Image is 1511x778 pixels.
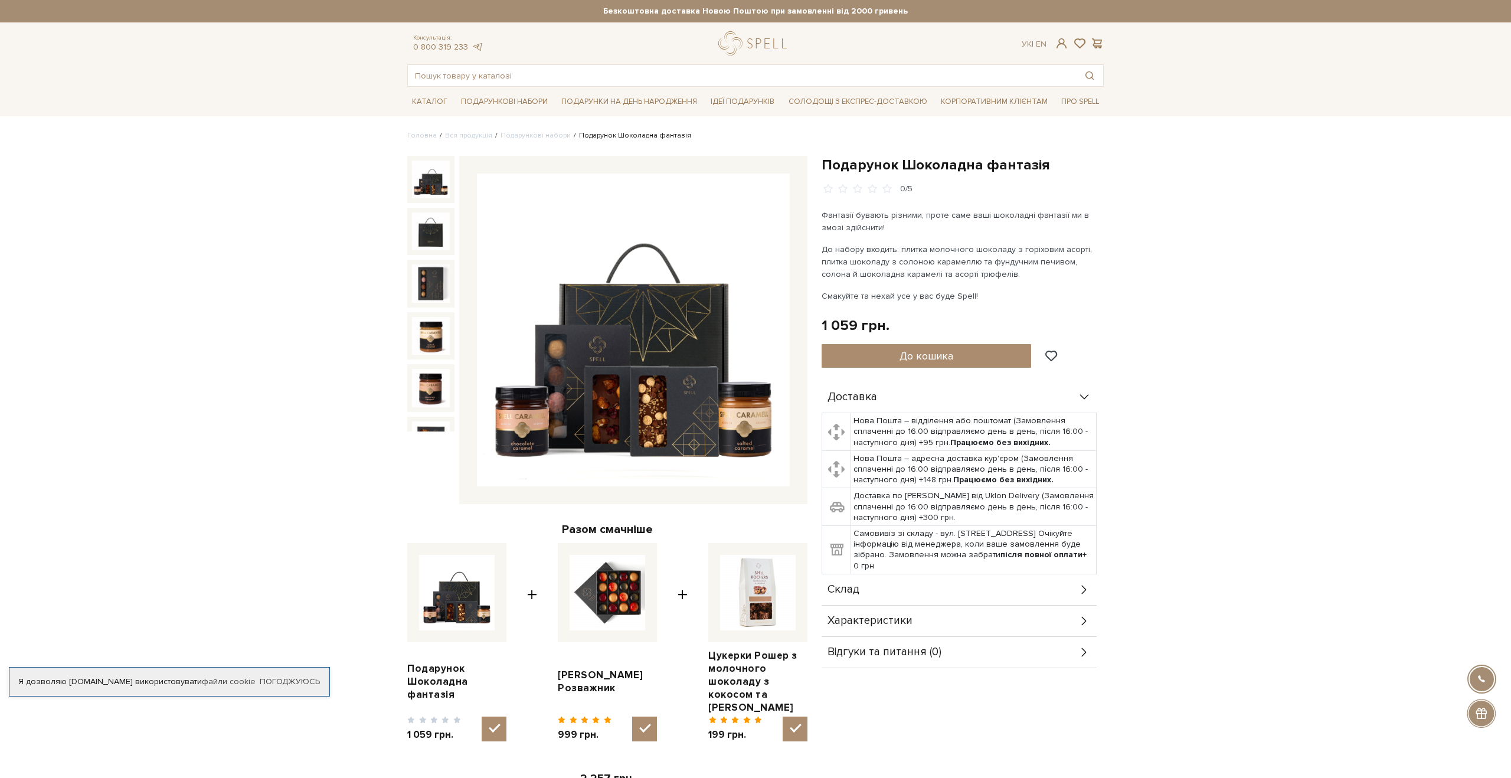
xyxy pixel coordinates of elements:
div: Разом смачніше [407,522,807,537]
a: Подарункові набори [456,93,552,111]
a: Подарунок Шоколадна фантазія [407,662,506,701]
p: До набору входить: плитка молочного шоколаду з горіховим асорті, плитка шоколаду з солоною караме... [822,243,1098,280]
img: Подарунок Шоколадна фантазія [477,174,790,486]
a: Солодощі з експрес-доставкою [784,91,932,112]
a: Головна [407,131,437,140]
img: Подарунок Шоколадна фантазія [412,317,450,355]
span: 999 грн. [558,728,611,741]
td: Нова Пошта – відділення або поштомат (Замовлення сплаченні до 16:00 відправляємо день в день, піс... [851,413,1097,451]
input: Пошук товару у каталозі [408,65,1076,86]
a: logo [718,31,792,55]
span: Доставка [828,392,877,403]
span: Відгуки та питання (0) [828,647,941,658]
span: Консультація: [413,34,483,42]
span: До кошика [900,349,953,362]
a: файли cookie [202,676,256,687]
a: Подарунки на День народження [557,93,702,111]
a: Цукерки Рошер з молочного шоколаду з кокосом та [PERSON_NAME] [708,649,807,714]
td: Доставка по [PERSON_NAME] від Uklon Delivery (Замовлення сплаченні до 16:00 відправляємо день в д... [851,488,1097,526]
a: [PERSON_NAME] Розважник [558,669,657,695]
a: telegram [471,42,483,52]
a: Каталог [407,93,452,111]
img: Сет цукерок Розважник [570,555,645,630]
img: Подарунок Шоколадна фантазія [412,264,450,302]
img: Подарунок Шоколадна фантазія [412,421,450,459]
span: + [678,543,688,742]
a: En [1036,39,1046,49]
img: Подарунок Шоколадна фантазія [419,555,495,630]
p: Фантазії бувають різними, проте саме ваші шоколадні фантазії ми в змозі здійснити! [822,209,1098,234]
span: Склад [828,584,859,595]
button: Пошук товару у каталозі [1076,65,1103,86]
span: 1 059 грн. [407,728,461,741]
td: Самовивіз зі складу - вул. [STREET_ADDRESS] Очікуйте інформацію від менеджера, коли ваше замовлен... [851,526,1097,574]
p: Смакуйте та нехай усе у вас буде Spell! [822,290,1098,302]
a: Ідеї подарунків [706,93,779,111]
li: Подарунок Шоколадна фантазія [571,130,691,141]
a: Погоджуюсь [260,676,320,687]
b: Працюємо без вихідних. [953,475,1054,485]
img: Подарунок Шоколадна фантазія [412,161,450,198]
img: Подарунок Шоколадна фантазія [412,213,450,250]
span: Характеристики [828,616,913,626]
b: Працюємо без вихідних. [950,437,1051,447]
a: Корпоративним клієнтам [936,93,1052,111]
div: Ук [1022,39,1046,50]
a: Вся продукція [445,131,492,140]
a: 0 800 319 233 [413,42,468,52]
div: 1 059 грн. [822,316,889,335]
span: | [1032,39,1034,49]
a: Про Spell [1057,93,1104,111]
a: Подарункові набори [501,131,571,140]
span: + [527,543,537,742]
b: після повної оплати [1000,550,1082,560]
div: 0/5 [900,184,913,195]
h1: Подарунок Шоколадна фантазія [822,156,1104,174]
div: Я дозволяю [DOMAIN_NAME] використовувати [9,676,329,687]
button: До кошика [822,344,1031,368]
span: 199 грн. [708,728,762,741]
strong: Безкоштовна доставка Новою Поштою при замовленні від 2000 гривень [407,6,1104,17]
img: Подарунок Шоколадна фантазія [412,369,450,407]
img: Цукерки Рошер з молочного шоколаду з кокосом та мигдалем [720,555,796,630]
td: Нова Пошта – адресна доставка кур'єром (Замовлення сплаченні до 16:00 відправляємо день в день, п... [851,450,1097,488]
